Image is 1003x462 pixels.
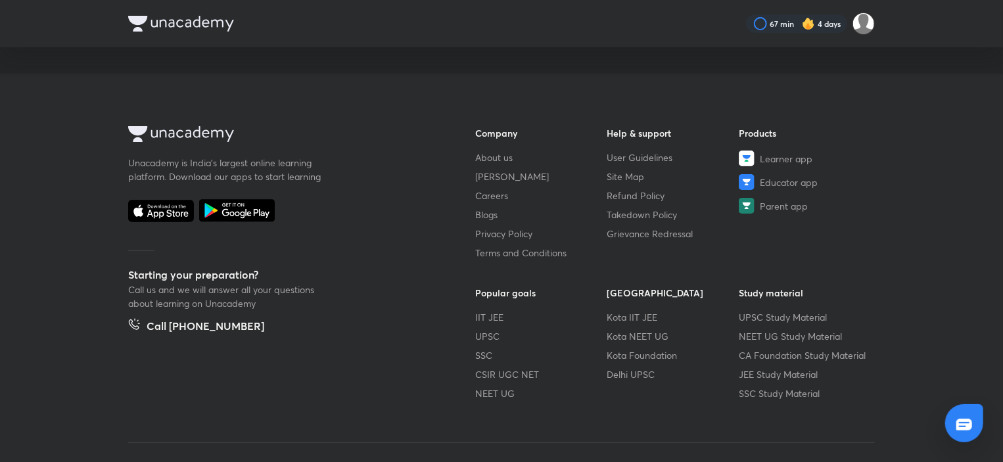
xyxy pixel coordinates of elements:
[475,386,607,400] a: NEET UG
[607,170,739,183] a: Site Map
[475,170,607,183] a: [PERSON_NAME]
[607,150,739,164] a: User Guidelines
[739,329,871,343] a: NEET UG Study Material
[760,199,808,213] span: Parent app
[607,367,739,381] a: Delhi UPSC
[128,126,433,145] a: Company Logo
[475,227,607,241] a: Privacy Policy
[739,198,871,214] a: Parent app
[739,286,871,300] h6: Study material
[475,246,607,260] a: Terms and Conditions
[739,348,871,362] a: CA Foundation Study Material
[607,329,739,343] a: Kota NEET UG
[607,227,739,241] a: Grievance Redressal
[607,310,739,324] a: Kota IIT JEE
[607,208,739,221] a: Takedown Policy
[802,17,815,30] img: streak
[128,318,264,336] a: Call [PHONE_NUMBER]
[739,126,871,140] h6: Products
[475,189,607,202] a: Careers
[852,12,875,35] img: Kebir Hasan Sk
[475,189,508,202] span: Careers
[739,174,755,190] img: Educator app
[475,150,607,164] a: About us
[739,150,871,166] a: Learner app
[475,367,607,381] a: CSIR UGC NET
[607,348,739,362] a: Kota Foundation
[760,175,818,189] span: Educator app
[739,367,871,381] a: JEE Study Material
[607,126,739,140] h6: Help & support
[739,198,755,214] img: Parent app
[475,329,607,343] a: UPSC
[475,286,607,300] h6: Popular goals
[128,126,234,142] img: Company Logo
[128,283,325,310] p: Call us and we will answer all your questions about learning on Unacademy
[607,286,739,300] h6: [GEOGRAPHIC_DATA]
[739,310,871,324] a: UPSC Study Material
[475,310,607,324] a: IIT JEE
[128,267,433,283] h5: Starting your preparation?
[739,174,871,190] a: Educator app
[475,126,607,140] h6: Company
[760,152,812,166] span: Learner app
[128,16,234,32] img: Company Logo
[607,189,739,202] a: Refund Policy
[739,150,755,166] img: Learner app
[128,156,325,183] p: Unacademy is India’s largest online learning platform. Download our apps to start learning
[147,318,264,336] h5: Call [PHONE_NUMBER]
[739,386,871,400] a: SSC Study Material
[475,348,607,362] a: SSC
[475,208,607,221] a: Blogs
